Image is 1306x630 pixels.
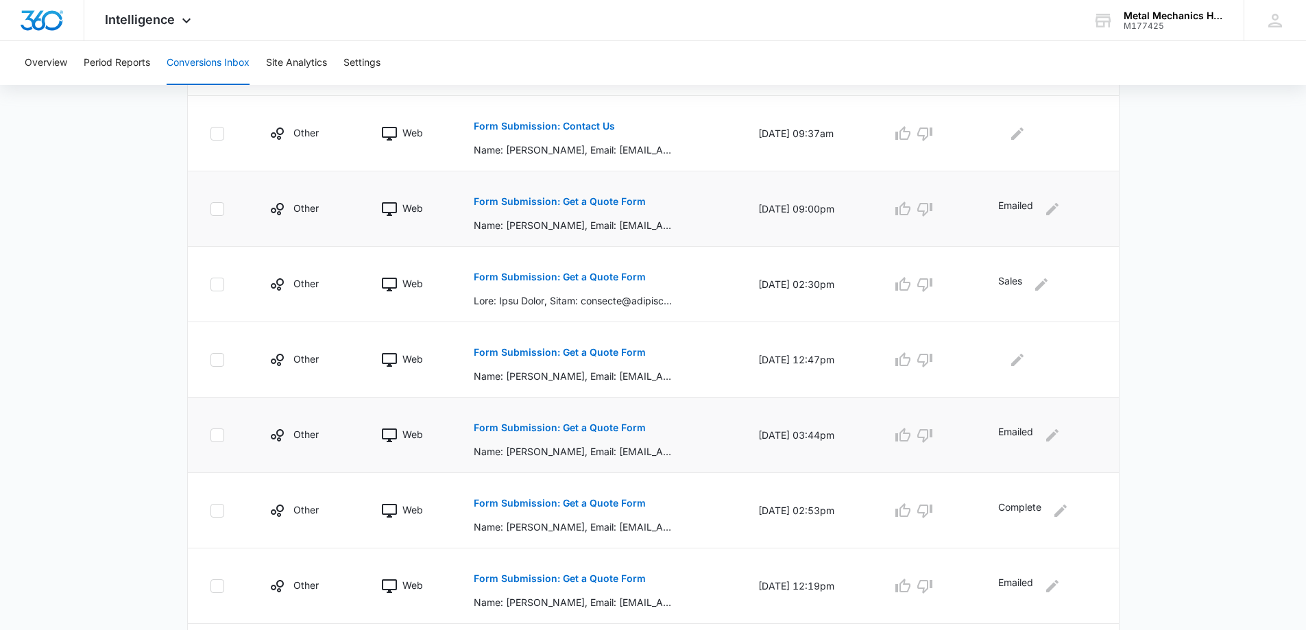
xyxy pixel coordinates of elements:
[742,247,875,322] td: [DATE] 02:30pm
[343,41,380,85] button: Settings
[474,348,646,357] p: Form Submission: Get a Quote Form
[998,274,1022,295] p: Sales
[742,398,875,473] td: [DATE] 03:44pm
[474,218,673,232] p: Name: [PERSON_NAME], Email: [EMAIL_ADDRESS][DOMAIN_NAME], Phone: [PHONE_NUMBER], How can we help?...
[402,502,423,517] p: Web
[402,352,423,366] p: Web
[293,427,319,441] p: Other
[293,502,319,517] p: Other
[402,427,423,441] p: Web
[474,444,673,459] p: Name: [PERSON_NAME], Email: [EMAIL_ADDRESS][DOMAIN_NAME], Phone: [PHONE_NUMBER], How can we help?...
[474,293,673,308] p: Lore: Ipsu Dolor, Sitam: consecte@adipiscingelitsedd.eiu, Tempo: 9443894346, Inc utl et dolo?: Ma...
[474,423,646,433] p: Form Submission: Get a Quote Form
[474,272,646,282] p: Form Submission: Get a Quote Form
[742,96,875,171] td: [DATE] 09:37am
[402,201,423,215] p: Web
[742,171,875,247] td: [DATE] 09:00pm
[742,322,875,398] td: [DATE] 12:47pm
[474,110,615,143] button: Form Submission: Contact Us
[1030,274,1052,295] button: Edit Comments
[474,261,646,293] button: Form Submission: Get a Quote Form
[474,121,615,131] p: Form Submission: Contact Us
[742,548,875,624] td: [DATE] 12:19pm
[474,369,673,383] p: Name: [PERSON_NAME], Email: [EMAIL_ADDRESS][DOMAIN_NAME], How can we help?: Replacing my AC union...
[474,487,646,520] button: Form Submission: Get a Quote Form
[998,575,1033,597] p: Emailed
[1041,575,1063,597] button: Edit Comments
[293,352,319,366] p: Other
[474,143,673,157] p: Name: [PERSON_NAME], Email: [EMAIL_ADDRESS][DOMAIN_NAME], Phone: [PHONE_NUMBER], What can we help...
[998,424,1033,446] p: Emailed
[402,578,423,592] p: Web
[105,12,175,27] span: Intelligence
[293,201,319,215] p: Other
[998,500,1041,522] p: Complete
[1124,21,1224,31] div: account id
[402,125,423,140] p: Web
[402,276,423,291] p: Web
[474,562,646,595] button: Form Submission: Get a Quote Form
[1006,349,1028,371] button: Edit Comments
[474,336,646,369] button: Form Submission: Get a Quote Form
[1050,500,1072,522] button: Edit Comments
[474,197,646,206] p: Form Submission: Get a Quote Form
[293,125,319,140] p: Other
[1041,424,1063,446] button: Edit Comments
[293,578,319,592] p: Other
[84,41,150,85] button: Period Reports
[474,595,673,609] p: Name: [PERSON_NAME], Email: [EMAIL_ADDRESS][DOMAIN_NAME], Phone: [PHONE_NUMBER], How can we help?...
[1041,198,1063,220] button: Edit Comments
[266,41,327,85] button: Site Analytics
[1124,10,1224,21] div: account name
[474,520,673,534] p: Name: [PERSON_NAME], Email: [EMAIL_ADDRESS][DOMAIN_NAME], Phone: [PHONE_NUMBER], How can we help?...
[25,41,67,85] button: Overview
[474,411,646,444] button: Form Submission: Get a Quote Form
[167,41,250,85] button: Conversions Inbox
[293,276,319,291] p: Other
[1006,123,1028,145] button: Edit Comments
[998,198,1033,220] p: Emailed
[742,473,875,548] td: [DATE] 02:53pm
[474,498,646,508] p: Form Submission: Get a Quote Form
[474,185,646,218] button: Form Submission: Get a Quote Form
[474,574,646,583] p: Form Submission: Get a Quote Form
